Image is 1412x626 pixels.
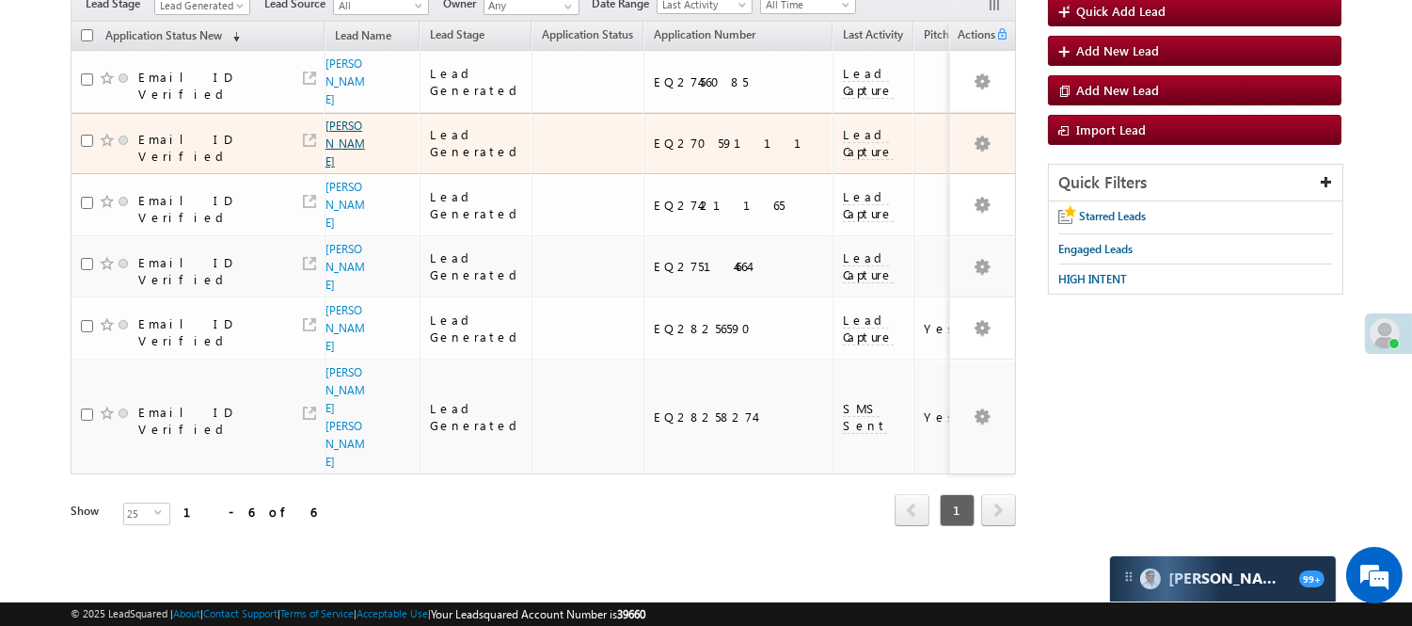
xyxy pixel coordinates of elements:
div: Show [71,503,108,520]
a: next [981,496,1016,526]
a: Pitch for MF [914,24,994,49]
a: prev [895,496,929,526]
div: EQ28258274 [654,409,824,425]
div: Lead Generated [430,249,524,283]
div: Yes_LP [924,320,987,337]
a: Lead Name [325,25,401,50]
a: Lead Stage [420,24,494,49]
span: 1 [940,494,975,526]
span: prev [895,494,929,526]
span: Add New Lead [1076,82,1159,98]
div: Minimize live chat window [309,9,354,55]
span: Your Leadsquared Account Number is [431,607,645,621]
div: Quick Filters [1049,165,1342,201]
a: [PERSON_NAME] [325,242,365,292]
a: Application Status New (sorted descending) [96,24,249,49]
div: Email ID Verified [138,131,279,165]
div: Lead Generated [430,188,524,222]
a: Terms of Service [280,607,354,619]
span: SMS Sent [843,400,887,434]
div: Email ID Verified [138,315,279,349]
textarea: Type your message and hit 'Enter' [24,174,343,473]
a: [PERSON_NAME] [PERSON_NAME] [325,365,365,469]
div: Email ID Verified [138,192,279,226]
span: 99+ [1299,570,1325,587]
img: carter-drag [1121,570,1136,585]
div: Lead Generated [430,65,524,99]
span: Add New Lead [1076,42,1159,58]
span: (sorted descending) [225,29,240,44]
img: d_60004797649_company_0_60004797649 [32,99,79,123]
a: [PERSON_NAME] [325,180,365,230]
span: Engaged Leads [1058,242,1133,256]
div: 1 - 6 of 6 [183,501,316,522]
div: EQ27456085 [654,73,824,90]
a: [PERSON_NAME] [325,303,365,353]
div: EQ28256590 [654,320,824,337]
span: Lead Capture [843,65,894,99]
span: Pitch for MF [924,27,985,41]
span: Application Status [542,27,633,41]
span: Lead Stage [430,27,484,41]
a: Acceptable Use [357,607,428,619]
div: EQ27059111 [654,135,824,152]
span: Lead Capture [843,126,894,160]
a: Application Status [532,24,643,49]
span: Lead Capture [843,312,894,345]
span: © 2025 LeadSquared | | | | | [71,605,645,623]
span: Application Status New [105,28,222,42]
a: About [173,607,200,619]
span: Starred Leads [1079,209,1146,223]
div: Lead Generated [430,312,524,345]
em: Start Chat [256,488,341,513]
span: Application Number [654,27,755,41]
span: Lead Capture [843,249,894,283]
a: [PERSON_NAME] [325,119,365,169]
div: Lead Generated [430,126,524,160]
div: Email ID Verified [138,404,279,438]
div: EQ27421165 [654,197,824,214]
a: Application Number [644,24,765,49]
div: EQ27514664 [654,258,824,275]
div: Lead Generated [430,400,524,434]
div: Email ID Verified [138,254,279,288]
a: [PERSON_NAME] [325,56,365,106]
span: Lead Capture [843,188,894,222]
div: carter-dragCarter[PERSON_NAME]99+ [1109,555,1337,602]
input: Check all records [81,29,93,41]
span: Import Lead [1076,121,1146,137]
span: 25 [124,504,154,524]
div: Chat with us now [98,99,316,123]
span: 39660 [617,607,645,621]
a: Last Activity [833,24,912,49]
span: HIGH INTENT [1058,272,1127,286]
span: Quick Add Lead [1076,3,1166,19]
span: next [981,494,1016,526]
div: Yes_LP [924,409,987,425]
div: Email ID Verified [138,69,279,103]
span: Actions [950,24,995,49]
span: select [154,508,169,517]
a: Contact Support [203,607,278,619]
